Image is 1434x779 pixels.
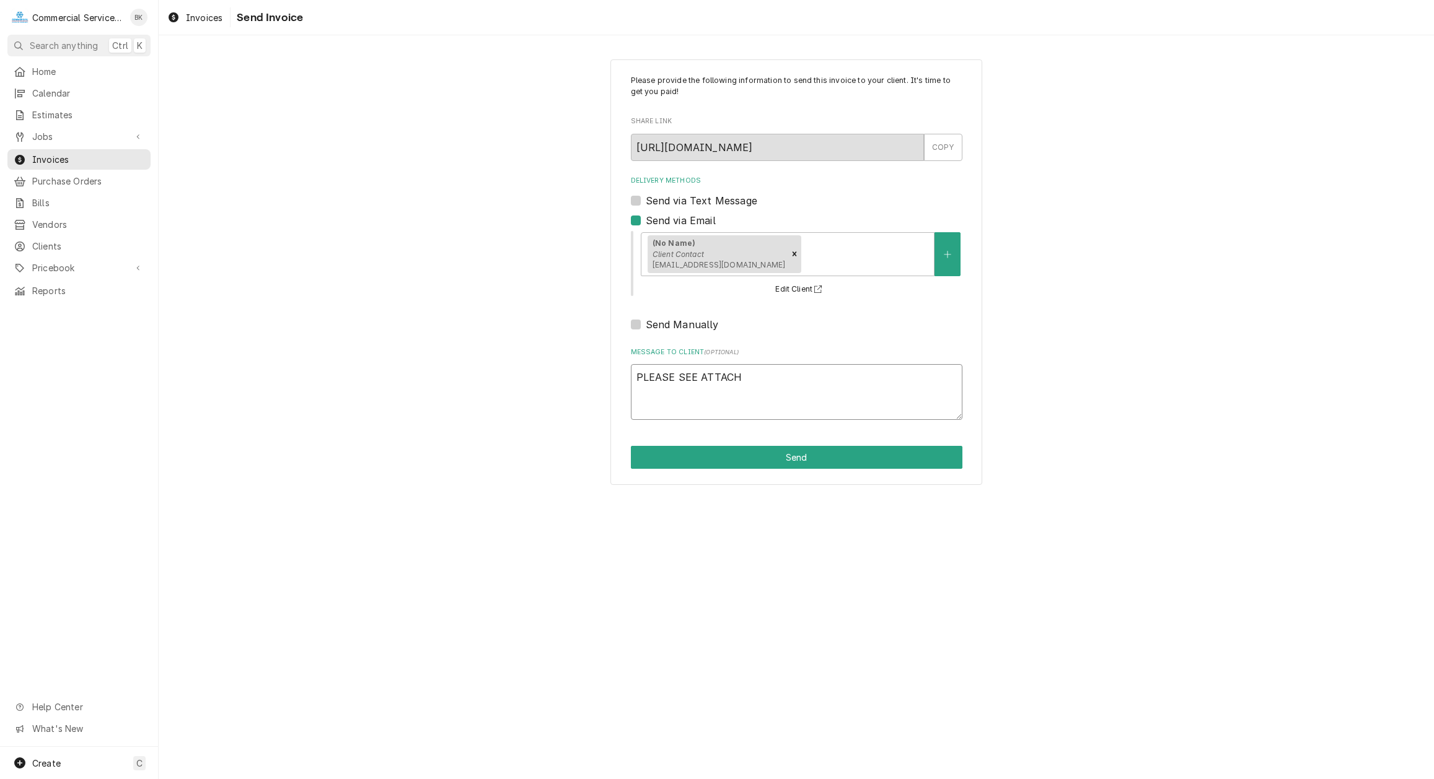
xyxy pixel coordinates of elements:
[631,347,962,357] label: Message to Client
[32,130,126,143] span: Jobs
[233,9,303,26] span: Send Invoice
[32,722,143,735] span: What's New
[7,105,151,125] a: Estimates
[32,11,123,24] div: Commercial Service Co.
[11,9,29,26] div: Commercial Service Co.'s Avatar
[646,213,716,228] label: Send via Email
[162,7,227,28] a: Invoices
[32,87,144,100] span: Calendar
[130,9,147,26] div: BK
[610,59,982,485] div: Invoice Send
[130,9,147,26] div: Brian Key's Avatar
[704,349,739,355] span: ( optional )
[631,446,962,469] button: Send
[646,317,719,332] label: Send Manually
[924,134,962,161] button: COPY
[631,75,962,420] div: Invoice Send Form
[944,250,951,259] svg: Create New Contact
[7,214,151,235] a: Vendors
[653,238,695,248] strong: (No Name)
[137,39,143,52] span: K
[112,39,128,52] span: Ctrl
[32,261,126,274] span: Pricebook
[11,9,29,26] div: C
[7,193,151,213] a: Bills
[32,240,144,253] span: Clients
[653,260,785,269] span: [EMAIL_ADDRESS][DOMAIN_NAME]
[631,347,962,420] div: Message to Client
[32,700,143,713] span: Help Center
[653,250,704,259] em: Client Contact
[631,446,962,469] div: Button Group
[7,126,151,147] a: Go to Jobs
[32,284,144,297] span: Reports
[7,281,151,301] a: Reports
[32,196,144,209] span: Bills
[7,61,151,82] a: Home
[7,236,151,256] a: Clients
[32,218,144,231] span: Vendors
[30,39,98,52] span: Search anything
[631,176,962,332] div: Delivery Methods
[7,258,151,278] a: Go to Pricebook
[32,153,144,166] span: Invoices
[7,35,151,56] button: Search anythingCtrlK
[32,758,61,768] span: Create
[773,282,827,297] button: Edit Client
[7,718,151,739] a: Go to What's New
[32,108,144,121] span: Estimates
[136,757,143,770] span: C
[186,11,222,24] span: Invoices
[7,83,151,103] a: Calendar
[631,446,962,469] div: Button Group Row
[32,65,144,78] span: Home
[7,697,151,717] a: Go to Help Center
[646,193,757,208] label: Send via Text Message
[631,75,962,98] p: Please provide the following information to send this invoice to your client. It's time to get yo...
[935,232,961,276] button: Create New Contact
[631,364,962,420] textarea: PLEASE SEE ATTACH
[7,171,151,191] a: Purchase Orders
[7,149,151,170] a: Invoices
[631,176,962,186] label: Delivery Methods
[631,116,962,126] label: Share Link
[631,116,962,160] div: Share Link
[32,175,144,188] span: Purchase Orders
[788,235,801,274] div: Remove [object Object]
